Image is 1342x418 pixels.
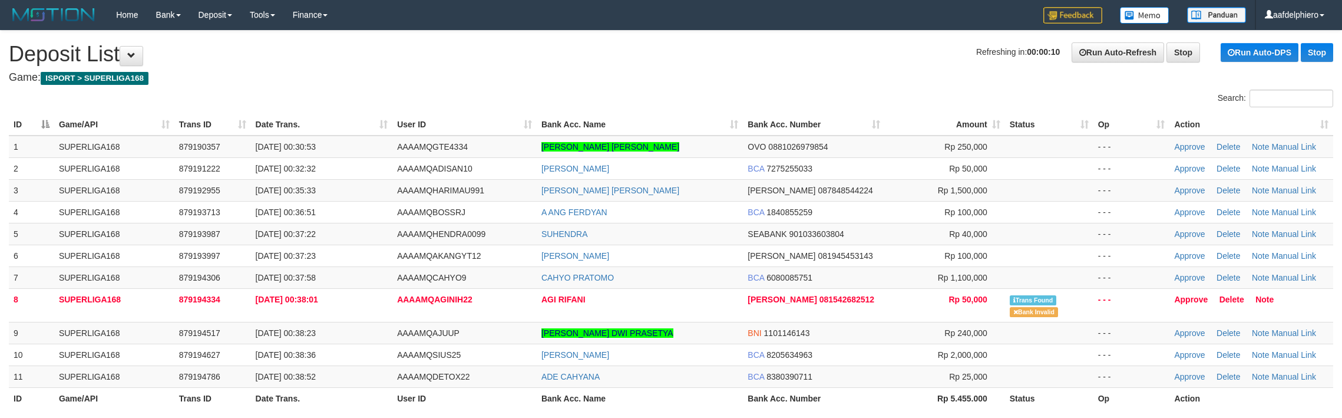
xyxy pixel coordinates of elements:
[256,295,318,304] span: [DATE] 00:38:01
[1043,7,1102,24] img: Feedback.jpg
[179,350,220,360] span: 879194627
[541,350,609,360] a: [PERSON_NAME]
[397,164,472,173] span: AAAAMQADISAN10
[1093,179,1170,201] td: - - -
[1252,372,1270,381] a: Note
[397,372,470,381] span: AAAAMQDETOX22
[1217,350,1240,360] a: Delete
[1217,186,1240,195] a: Delete
[1217,372,1240,381] a: Delete
[766,350,812,360] span: Copy 8205634963 to clipboard
[537,387,743,409] th: Bank Acc. Name
[9,366,54,387] td: 11
[1120,7,1169,24] img: Button%20Memo.svg
[251,387,393,409] th: Date Trans.
[1093,322,1170,344] td: - - -
[541,142,679,152] a: [PERSON_NAME] [PERSON_NAME]
[397,295,472,304] span: AAAAMQAGINIH22
[948,295,987,304] span: Rp 50,000
[41,72,148,85] span: ISPORT > SUPERLIGA168
[1169,387,1333,409] th: Action
[766,208,812,217] span: Copy 1840855259 to clipboard
[1217,208,1240,217] a: Delete
[1271,251,1316,261] a: Manual Link
[1174,295,1208,304] a: Approve
[1093,201,1170,223] td: - - -
[1271,350,1316,360] a: Manual Link
[256,208,316,217] span: [DATE] 00:36:51
[885,114,1005,136] th: Amount: activate to sort column ascending
[1219,295,1244,304] a: Delete
[768,142,828,152] span: Copy 0881026979854 to clipboard
[9,245,54,266] td: 6
[1271,208,1316,217] a: Manual Link
[748,186,815,195] span: [PERSON_NAME]
[1252,251,1270,261] a: Note
[1093,157,1170,179] td: - - -
[256,328,316,338] span: [DATE] 00:38:23
[54,322,174,344] td: SUPERLIGA168
[748,229,786,239] span: SEABANK
[1093,266,1170,288] td: - - -
[179,208,220,217] span: 879193713
[541,372,600,381] a: ADE CAHYANA
[174,387,251,409] th: Trans ID
[179,142,220,152] span: 879190357
[541,273,614,282] a: CAHYO PRATOMO
[54,201,174,223] td: SUPERLIGA168
[9,344,54,366] td: 10
[818,186,872,195] span: Copy 087848544224 to clipboard
[392,387,537,409] th: User ID
[819,295,874,304] span: Copy 081542682512 to clipboard
[1174,328,1205,338] a: Approve
[1252,229,1270,239] a: Note
[397,251,481,261] span: AAAAMQAKANGYT12
[54,223,174,245] td: SUPERLIGA168
[1174,273,1205,282] a: Approve
[256,251,316,261] span: [DATE] 00:37:23
[1027,47,1060,57] strong: 00:00:10
[1187,7,1246,23] img: panduan.png
[1217,164,1240,173] a: Delete
[541,164,609,173] a: [PERSON_NAME]
[1271,328,1316,338] a: Manual Link
[1252,208,1270,217] a: Note
[9,42,1333,66] h1: Deposit List
[256,372,316,381] span: [DATE] 00:38:52
[541,186,679,195] a: [PERSON_NAME] [PERSON_NAME]
[1169,114,1333,136] th: Action: activate to sort column ascending
[9,72,1333,84] h4: Game:
[766,164,812,173] span: Copy 7275255033 to clipboard
[743,114,885,136] th: Bank Acc. Number: activate to sort column ascending
[541,328,673,338] a: [PERSON_NAME] DWI PRASETYA
[256,186,316,195] span: [DATE] 00:35:33
[54,344,174,366] td: SUPERLIGA168
[789,229,844,239] span: Copy 901033603804 to clipboard
[1252,350,1270,360] a: Note
[9,136,54,158] td: 1
[944,142,987,152] span: Rp 250,000
[949,372,987,381] span: Rp 25,000
[54,157,174,179] td: SUPERLIGA168
[1174,251,1205,261] a: Approve
[537,114,743,136] th: Bank Acc. Name: activate to sort column ascending
[1271,372,1316,381] a: Manual Link
[9,387,54,409] th: ID
[179,229,220,239] span: 879193987
[179,273,220,282] span: 879194306
[1174,142,1205,152] a: Approve
[1093,136,1170,158] td: - - -
[397,208,465,217] span: AAAAMQBOSSRJ
[944,328,987,338] span: Rp 240,000
[938,186,987,195] span: Rp 1,500,000
[743,387,885,409] th: Bank Acc. Number
[944,208,987,217] span: Rp 100,000
[938,273,987,282] span: Rp 1,100,000
[1252,186,1270,195] a: Note
[1217,229,1240,239] a: Delete
[9,6,98,24] img: MOTION_logo.png
[397,142,468,152] span: AAAAMQGTE4334
[748,251,815,261] span: [PERSON_NAME]
[256,229,316,239] span: [DATE] 00:37:22
[748,273,764,282] span: BCA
